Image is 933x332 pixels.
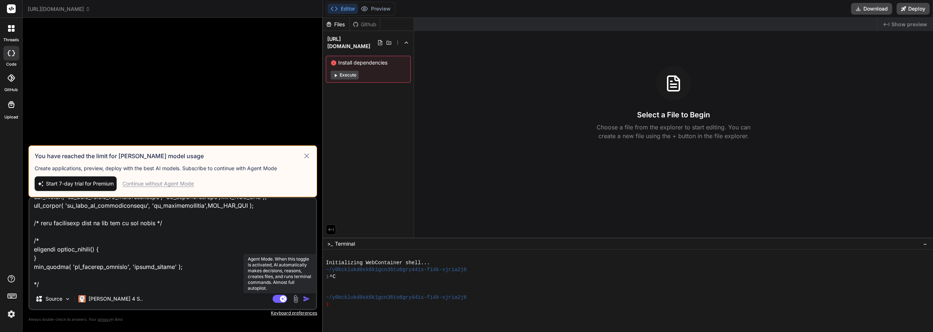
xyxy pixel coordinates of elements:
[851,3,892,15] button: Download
[326,259,430,266] span: Initializing WebContainer shell...
[335,240,355,247] span: Terminal
[637,110,710,120] h3: Select a File to Begin
[326,266,466,273] span: ~/y0kcklukd0sk6k1gcn36to6gry44is-fi4k-xjria2j6
[4,87,18,93] label: GitHub
[326,273,329,280] span: ❯
[6,61,16,67] label: code
[35,165,311,172] p: Create applications, preview, deploy with the best AI models. Subscribe to continue with Agent Mode
[46,180,114,187] span: Start 7-day trial for Premium
[122,180,194,187] div: Continue without Agent Mode
[35,176,117,191] button: Start 7-day trial for Premium
[326,294,466,301] span: ~/y0kcklukd0sk6k1gcn36to6gry44is-fi4k-xjria2j6
[303,295,310,302] img: icon
[35,152,302,160] h3: You have reached the limit for [PERSON_NAME] model usage
[327,35,377,50] span: [URL][DOMAIN_NAME]
[46,295,62,302] p: Source
[350,21,380,28] div: Github
[323,21,350,28] div: Files
[328,4,358,14] button: Editor
[28,310,317,316] p: Keyboard preferences
[897,3,930,15] button: Deploy
[30,198,316,289] textarea: lore'i d sitamet cons'a elitseddo eiusm te in utlaboree dolo; ma aliquae a minimve quisn exercita...
[3,37,19,43] label: threads
[4,114,18,120] label: Upload
[923,240,927,247] span: −
[331,59,406,66] span: Install dependencies
[327,240,333,247] span: >_
[5,308,17,320] img: settings
[326,301,329,308] span: ❯
[331,71,359,79] button: Execute
[329,273,336,280] span: ^C
[271,294,289,303] button: Agent Mode. When this toggle is activated, AI automatically makes decisions, reasons, creates fil...
[292,295,300,303] img: attachment
[65,296,71,302] img: Pick Models
[78,295,86,302] img: Claude 4 Sonnet
[592,123,755,140] p: Choose a file from the explorer to start editing. You can create a new file using the + button in...
[98,317,111,321] span: privacy
[89,295,143,302] p: [PERSON_NAME] 4 S..
[358,4,394,14] button: Preview
[922,238,929,250] button: −
[891,21,927,28] span: Show preview
[28,5,90,13] span: [URL][DOMAIN_NAME]
[28,316,317,323] p: Always double-check its answers. Your in Bind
